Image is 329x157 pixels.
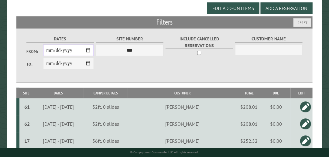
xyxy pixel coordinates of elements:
[237,88,261,98] th: Total
[16,16,313,28] h2: Filters
[34,121,83,127] div: [DATE] - [DATE]
[166,36,233,49] label: Include Cancelled Reservations
[34,138,83,144] div: [DATE] - [DATE]
[34,104,83,110] div: [DATE] - [DATE]
[128,115,237,132] td: [PERSON_NAME]
[235,36,303,43] label: Customer Name
[128,132,237,149] td: [PERSON_NAME]
[26,36,94,43] label: Dates
[261,132,291,149] td: $0.00
[237,115,261,132] td: $208.01
[237,132,261,149] td: $252.52
[261,115,291,132] td: $0.00
[84,88,128,98] th: Camper Details
[130,150,199,154] small: © Campground Commander LLC. All rights reserved.
[84,132,128,149] td: 36ft, 0 slides
[261,2,313,14] button: Add a Reservation
[293,18,311,27] button: Reset
[96,36,164,43] label: Site Number
[33,88,84,98] th: Dates
[22,121,32,127] div: 62
[261,88,291,98] th: Due
[22,138,32,144] div: 17
[261,98,291,115] td: $0.00
[19,88,33,98] th: Site
[128,88,237,98] th: Customer
[84,115,128,132] td: 32ft, 0 slides
[237,98,261,115] td: $208.01
[128,98,237,115] td: [PERSON_NAME]
[207,2,259,14] button: Edit Add-on Items
[291,88,312,98] th: Edit
[26,61,43,67] label: To:
[22,104,32,110] div: 61
[26,49,43,54] label: From:
[84,98,128,115] td: 32ft, 0 slides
